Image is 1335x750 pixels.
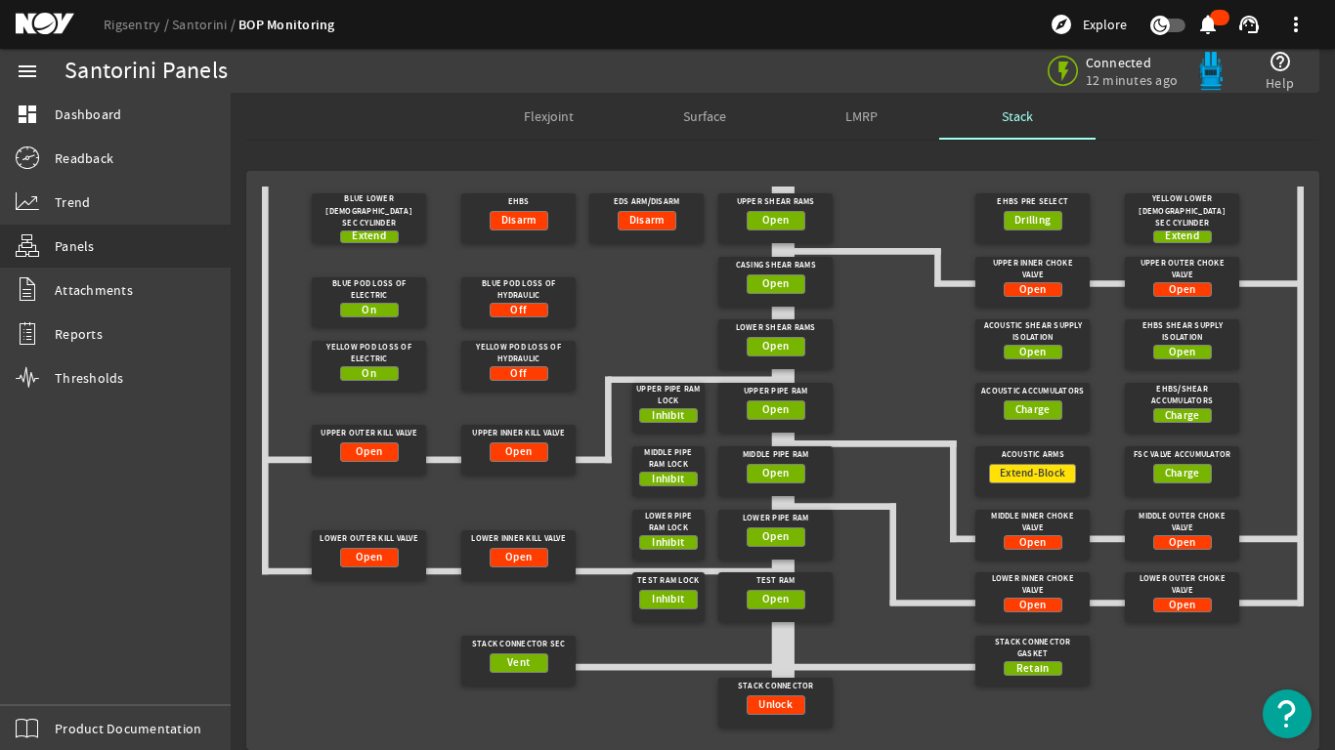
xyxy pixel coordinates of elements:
span: Thresholds [55,368,124,388]
span: Open [1019,596,1046,615]
span: Extend-Block [1000,464,1065,483]
span: Vent [507,653,530,673]
div: Upper Pipe Ram Lock [636,383,701,408]
span: Open [1169,596,1195,615]
div: Stack Connector Gasket [981,636,1085,661]
span: Open [505,442,532,462]
span: Surface [683,109,726,123]
span: Inhibit [652,533,684,553]
span: Flexjoint [524,109,574,123]
div: EHBS [467,193,571,211]
span: Stack [1002,109,1033,123]
div: Lower Pipe Ram Lock [636,510,701,535]
div: EHBS Shear Supply Isolation [1131,319,1234,345]
button: Explore [1042,9,1135,40]
div: Yellow Lower [DEMOGRAPHIC_DATA] Sec Cylinder [1131,193,1234,230]
div: FSC Valve Accumulator [1131,446,1234,464]
div: Lower Shear Rams [724,319,828,337]
mat-icon: menu [16,60,39,83]
div: Upper Shear Rams [724,193,828,211]
mat-icon: support_agent [1237,13,1261,36]
span: Open [1169,280,1195,300]
span: Open [762,211,789,230]
span: Open [356,548,382,567]
div: Blue Lower [DEMOGRAPHIC_DATA] Sec Cylinder [318,193,421,230]
span: Extend [352,227,386,246]
span: On [362,364,376,384]
div: Lower Outer Kill Valve [318,530,421,548]
div: Test Ram [724,572,828,590]
span: Charge [1165,406,1200,426]
div: Middle Outer Choke Valve [1131,510,1234,535]
span: Open [1019,280,1046,300]
div: EDS Arm/Disarm [595,193,699,211]
span: Open [762,464,789,483]
div: Yellow Pod Loss of Hydraulic [467,341,571,366]
span: Readback [55,148,113,168]
div: Blue Pod Loss of Electric [318,277,421,303]
span: Dashboard [55,104,121,124]
div: Test Ram Lock [636,572,701,590]
a: Santorini [172,16,238,33]
div: Santorini Panels [65,62,228,81]
span: Explore [1083,15,1127,34]
div: Upper Inner Kill Valve [467,425,571,442]
div: Acoustic Shear Supply Isolation [981,319,1085,345]
span: Open [762,400,789,420]
span: Inhibit [652,590,684,609]
span: Reports [55,324,103,344]
span: Panels [55,236,95,256]
div: Middle Pipe Ram [724,446,828,464]
div: Lower Outer Choke Valve [1131,572,1234,598]
span: Drilling [1014,211,1051,230]
div: Upper Outer Kill Valve [318,425,421,442]
div: Casing Shear Rams [724,257,828,274]
span: Open [1169,343,1195,362]
span: Open [762,590,789,609]
div: Lower Inner Kill Valve [467,530,571,548]
div: Stack Connector Sec [467,636,571,653]
span: Open [356,442,382,462]
span: On [362,301,376,320]
div: Upper Inner Choke Valve [981,257,1085,282]
button: Open Resource Center [1263,689,1312,738]
div: Acoustic Accumulators [981,383,1085,400]
div: Upper Pipe Ram [724,383,828,400]
span: 12 minutes ago [1086,71,1179,89]
span: Open [762,337,789,356]
div: EHBS/Shear Accumulators [1131,383,1234,408]
div: Yellow Pod Loss of Electric [318,341,421,366]
div: Upper Outer Choke Valve [1131,257,1234,282]
div: Middle Inner Choke Valve [981,510,1085,535]
mat-icon: notifications [1196,13,1220,36]
mat-icon: dashboard [16,103,39,126]
span: Open [762,527,789,547]
span: Trend [55,192,90,212]
span: Off [510,364,527,384]
div: Acoustic Arms [981,446,1085,464]
span: Charge [1015,400,1051,420]
span: Open [1019,533,1046,553]
span: Open [762,274,789,294]
span: Inhibit [652,406,684,426]
mat-icon: explore [1050,13,1073,36]
span: Disarm [629,211,665,230]
span: Off [510,301,527,320]
span: Attachments [55,280,133,300]
div: Stack Connector [724,678,828,695]
span: Help [1266,73,1294,93]
a: Rigsentry [104,16,172,33]
div: Middle Pipe Ram Lock [636,446,701,472]
span: Connected [1086,54,1179,71]
span: LMRP [845,109,878,123]
span: Extend [1165,227,1199,246]
a: BOP Monitoring [238,16,335,34]
span: Open [505,548,532,567]
div: Lower Pipe Ram [724,510,828,527]
button: more_vert [1272,1,1319,48]
div: Lower Inner Choke Valve [981,572,1085,598]
span: Retain [1016,659,1050,679]
span: Product Documentation [55,719,201,738]
span: Disarm [501,211,537,230]
span: Open [1169,533,1195,553]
